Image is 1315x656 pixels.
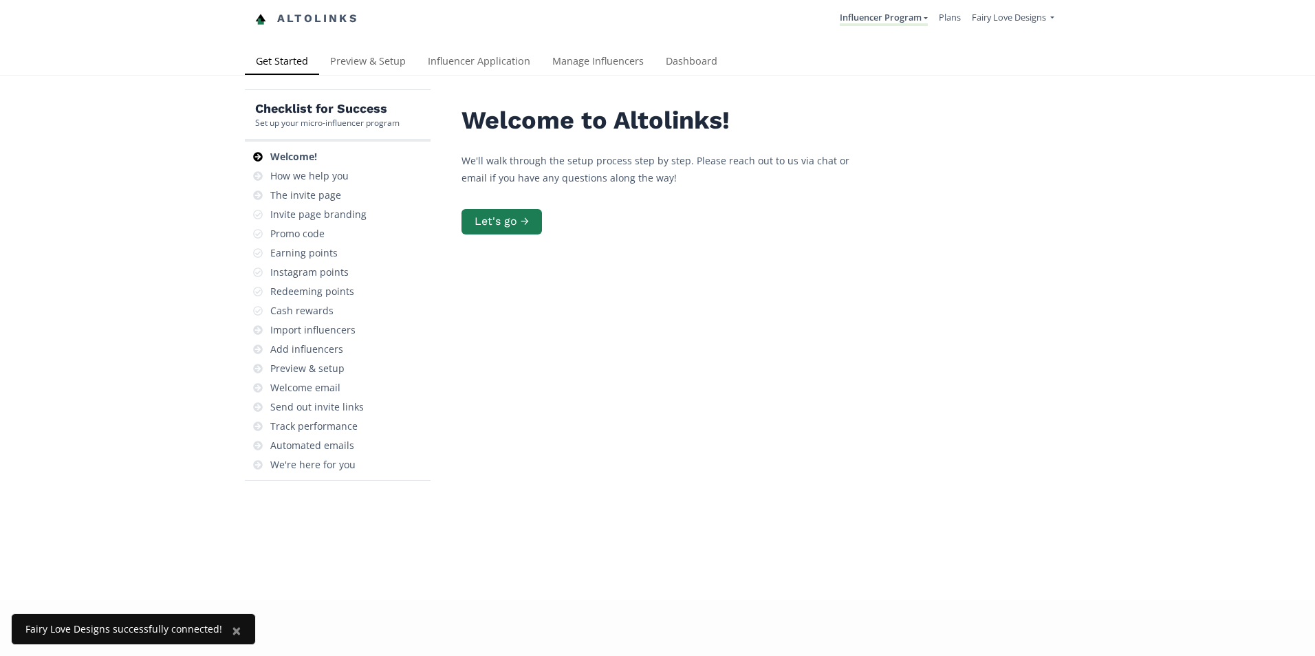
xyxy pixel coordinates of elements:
[255,8,358,30] a: Altolinks
[255,14,266,25] img: favicon-32x32.png
[270,419,358,433] div: Track performance
[270,342,343,356] div: Add influencers
[270,246,338,260] div: Earning points
[270,323,356,337] div: Import influencers
[461,107,874,135] h2: Welcome to Altolinks!
[270,458,356,472] div: We're here for you
[270,208,367,221] div: Invite page branding
[255,100,400,117] h5: Checklist for Success
[270,439,354,452] div: Automated emails
[270,381,340,395] div: Welcome email
[461,152,874,186] p: We'll walk through the setup process step by step. Please reach out to us via chat or email if yo...
[417,49,541,76] a: Influencer Application
[25,622,222,636] div: Fairy Love Designs successfully connected!
[840,11,928,26] a: Influencer Program
[541,49,655,76] a: Manage Influencers
[270,150,317,164] div: Welcome!
[232,619,241,642] span: ×
[270,188,341,202] div: The invite page
[939,11,961,23] a: Plans
[972,11,1046,23] span: Fairy Love Designs
[255,117,400,129] div: Set up your micro-influencer program
[319,49,417,76] a: Preview & Setup
[270,362,345,375] div: Preview & setup
[461,209,542,234] button: Let's go →
[270,265,349,279] div: Instagram points
[270,285,354,298] div: Redeeming points
[245,49,319,76] a: Get Started
[270,227,325,241] div: Promo code
[270,169,349,183] div: How we help you
[972,11,1054,27] a: Fairy Love Designs
[270,400,364,414] div: Send out invite links
[655,49,728,76] a: Dashboard
[218,614,255,647] button: Close
[270,304,334,318] div: Cash rewards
